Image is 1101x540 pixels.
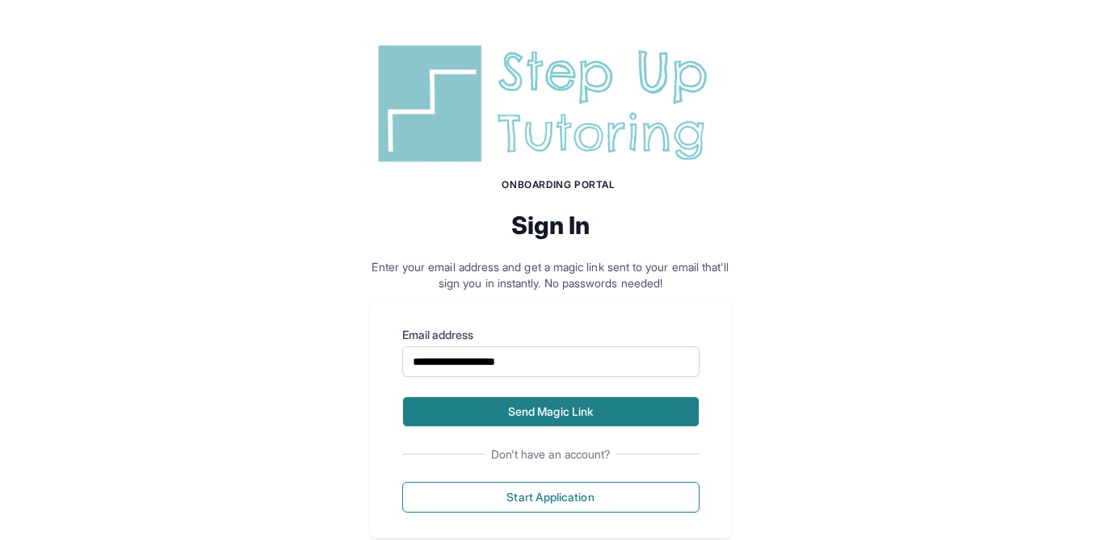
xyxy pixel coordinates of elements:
h2: Sign In [370,211,732,240]
p: Enter your email address and get a magic link sent to your email that'll sign you in instantly. N... [370,259,732,291]
label: Email address [402,327,700,343]
h1: Onboarding Portal [386,178,732,191]
span: Don't have an account? [485,446,617,463]
button: Send Magic Link [402,396,700,427]
img: Step Up Tutoring horizontal logo [370,39,732,169]
button: Start Application [402,482,700,513]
